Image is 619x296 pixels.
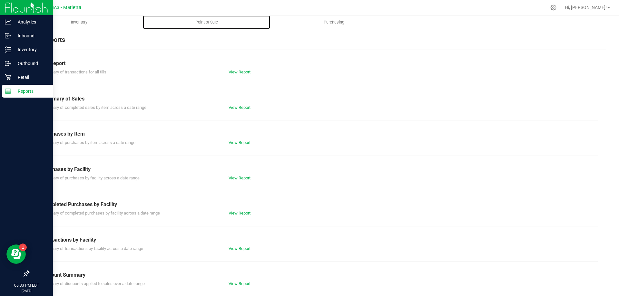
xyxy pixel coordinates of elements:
span: Hi, [PERSON_NAME]! [565,5,607,10]
p: [DATE] [3,288,50,293]
a: Point of Sale [143,15,270,29]
inline-svg: Reports [5,88,11,94]
span: Summary of transactions by facility across a date range [42,246,143,251]
span: Summary of purchases by facility across a date range [42,176,140,180]
div: Transactions by Facility [42,236,593,244]
div: Completed Purchases by Facility [42,201,593,208]
inline-svg: Retail [5,74,11,81]
p: Analytics [11,18,50,26]
div: Till Report [42,60,593,67]
span: Purchasing [315,19,353,25]
inline-svg: Analytics [5,19,11,25]
a: Inventory [15,15,143,29]
span: Summary of completed purchases by facility across a date range [42,211,160,215]
a: View Report [229,105,251,110]
div: Summary of Sales [42,95,593,103]
inline-svg: Inbound [5,33,11,39]
div: Purchases by Item [42,130,593,138]
div: Purchases by Facility [42,166,593,173]
a: View Report [229,246,251,251]
span: Summary of completed sales by item across a date range [42,105,146,110]
span: Summary of transactions for all tills [42,70,106,74]
div: Manage settings [549,5,557,11]
a: View Report [229,281,251,286]
inline-svg: Inventory [5,46,11,53]
a: View Report [229,70,251,74]
div: Discount Summary [42,271,593,279]
div: POS Reports [28,35,606,50]
a: View Report [229,176,251,180]
p: Reports [11,87,50,95]
a: Purchasing [270,15,398,29]
inline-svg: Outbound [5,60,11,67]
p: Retail [11,73,50,81]
span: Summary of purchases by item across a date range [42,140,135,145]
p: Outbound [11,60,50,67]
p: 06:33 PM EDT [3,282,50,288]
span: Inventory [62,19,96,25]
p: Inventory [11,46,50,53]
a: View Report [229,211,251,215]
iframe: Resource center unread badge [19,243,27,251]
iframe: Resource center [6,244,26,264]
span: GA3 - Marietta [51,5,81,10]
p: Inbound [11,32,50,40]
span: Point of Sale [187,19,227,25]
a: View Report [229,140,251,145]
span: Summary of discounts applied to sales over a date range [42,281,145,286]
